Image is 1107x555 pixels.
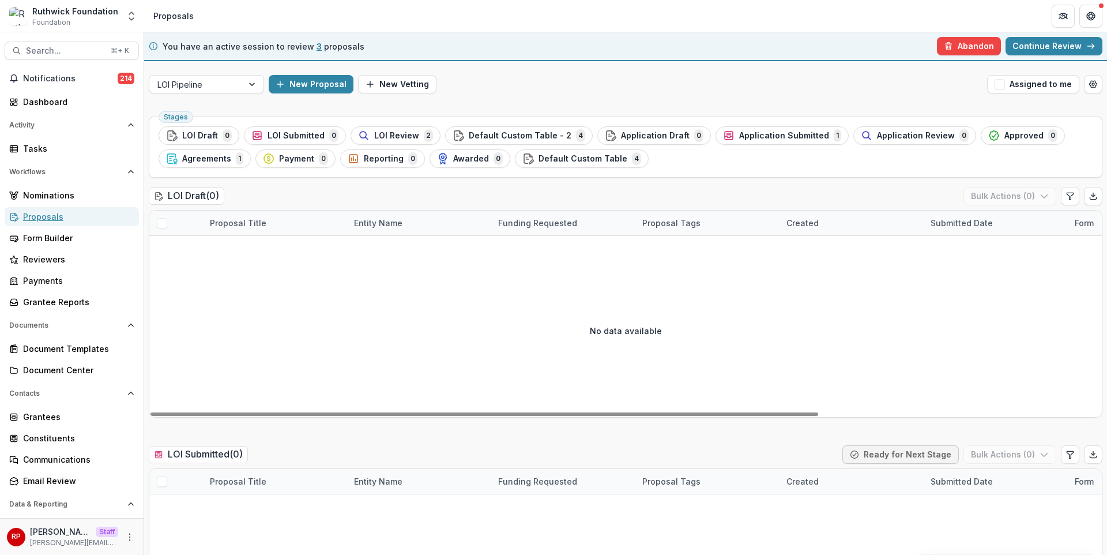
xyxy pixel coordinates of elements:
div: Proposal Title [203,469,347,494]
div: Ruthwick Foundation [32,5,118,17]
div: Grantee Reports [23,296,130,308]
button: Open Documents [5,316,139,335]
div: Nominations [23,189,130,201]
a: Nominations [5,186,139,205]
span: Default Custom Table - 2 [469,131,571,141]
span: 1 [834,129,841,142]
div: Grantees [23,411,130,423]
button: Approved0 [981,126,1065,145]
h2: LOI Draft ( 0 ) [149,187,224,204]
span: Notifications [23,74,118,84]
p: You have an active session to review proposals [163,40,364,52]
button: LOI Draft0 [159,126,239,145]
span: 0 [959,129,969,142]
div: Proposal Title [203,211,347,235]
button: Default Custom Table4 [515,149,649,168]
button: Default Custom Table - 24 [445,126,593,145]
div: Funding Requested [491,469,635,494]
span: 0 [408,152,417,165]
span: Foundation [32,17,70,28]
div: Proposal Tags [635,211,780,235]
a: Tasks [5,139,139,158]
p: No data available [590,325,662,337]
span: Payment [279,154,314,164]
div: Entity Name [347,469,491,494]
a: Payments [5,271,139,290]
div: Entity Name [347,211,491,235]
nav: breadcrumb [149,7,198,24]
a: Communications [5,450,139,469]
span: Workflows [9,168,123,176]
span: LOI Draft [182,131,218,141]
a: Document Center [5,361,139,380]
div: Constituents [23,432,130,444]
button: Partners [1052,5,1075,28]
button: Assigned to me [987,75,1079,93]
a: Continue Review [1006,37,1102,55]
button: LOI Review2 [351,126,440,145]
div: Proposal Tags [635,217,707,229]
div: Submitted Date [924,211,1068,235]
button: More [123,530,137,544]
div: Ruthwick Pathireddy [12,533,21,541]
button: Edit table settings [1061,187,1079,205]
span: 0 [694,129,703,142]
div: Reviewers [23,253,130,265]
div: Created [780,211,924,235]
div: Proposal Tags [635,475,707,487]
button: Export table data [1084,445,1102,464]
span: Agreements [182,154,231,164]
span: Application Submitted [739,131,829,141]
span: Data & Reporting [9,500,123,508]
button: Notifications214 [5,69,139,88]
span: Documents [9,321,123,329]
button: Edit table settings [1061,445,1079,464]
a: Reviewers [5,250,139,269]
span: Application Review [877,131,955,141]
span: 0 [223,129,232,142]
div: Document Center [23,364,130,376]
span: LOI Review [374,131,419,141]
div: ⌘ + K [108,44,131,57]
span: Application Draft [621,131,690,141]
div: Funding Requested [491,211,635,235]
div: Created [780,469,924,494]
span: Search... [26,46,104,56]
button: Bulk Actions (0) [963,187,1056,205]
div: Email Review [23,475,130,487]
a: Constituents [5,429,139,448]
div: Entity Name [347,475,409,487]
button: Application Submitted1 [716,126,849,145]
button: Application Review0 [853,126,976,145]
div: Proposal Title [203,475,273,487]
button: Export table data [1084,187,1102,205]
div: Entity Name [347,217,409,229]
div: Payments [23,275,130,287]
h2: LOI Submitted ( 0 ) [149,446,248,463]
div: Proposal Tags [635,469,780,494]
span: 0 [1048,129,1057,142]
button: Payment0 [255,149,336,168]
p: [PERSON_NAME][EMAIL_ADDRESS][DOMAIN_NAME] [30,538,118,548]
div: Proposal Title [203,217,273,229]
span: Default Custom Table [539,154,627,164]
div: Form Builder [23,232,130,244]
span: 1 [236,152,243,165]
a: Dashboard [5,92,139,111]
span: 2 [424,129,433,142]
button: Reporting0 [340,149,425,168]
div: Form [1068,217,1101,229]
span: 0 [494,152,503,165]
button: Application Draft0 [597,126,711,145]
button: Open Workflows [5,163,139,181]
div: Document Templates [23,343,130,355]
div: Dashboard [23,96,130,108]
div: Tasks [23,142,130,155]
